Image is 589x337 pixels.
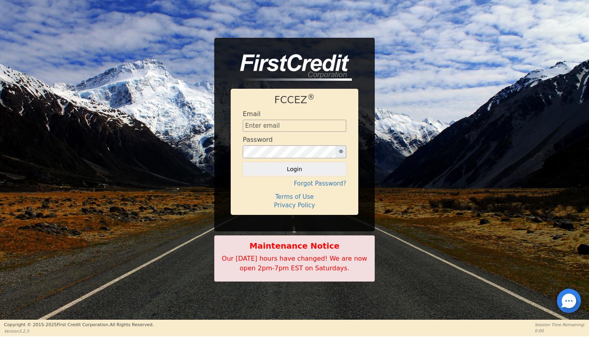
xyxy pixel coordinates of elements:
h4: Terms of Use [243,193,346,200]
input: Enter email [243,120,346,132]
input: password [243,145,336,158]
span: Our [DATE] hours have changed! We are now open 2pm-7pm EST on Saturdays. [222,255,367,272]
p: Session Time Remaining: [535,322,585,328]
span: All Rights Reserved. [110,322,154,327]
h4: Privacy Policy [243,202,346,209]
b: Maintenance Notice [219,240,370,252]
p: Version 3.2.3 [4,328,154,334]
h4: Password [243,136,273,143]
p: Copyright © 2015- 2025 First Credit Corporation. [4,322,154,329]
sup: ® [307,93,315,101]
h4: Forgot Password? [243,180,346,187]
button: Login [243,162,346,176]
h4: Email [243,110,260,118]
p: 0:00 [535,328,585,334]
img: logo-CMu_cnol.png [231,54,352,81]
h1: FCCEZ [243,94,346,106]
